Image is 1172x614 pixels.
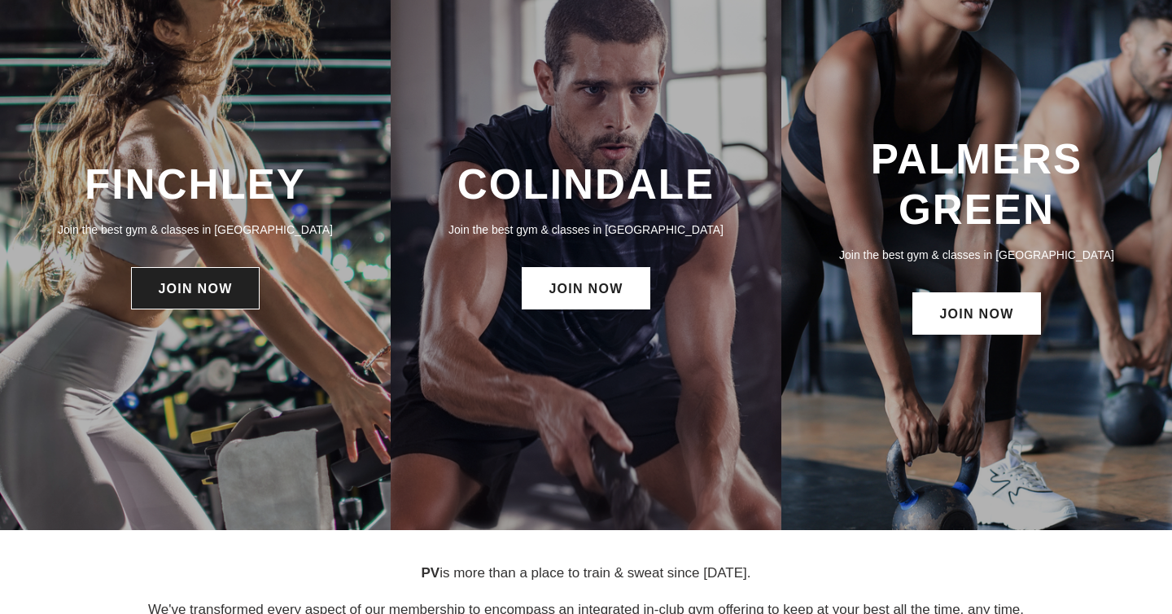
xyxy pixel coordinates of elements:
[131,267,259,309] a: JOIN NOW: Finchley Membership
[912,292,1040,335] a: JOIN NOW: Palmers Green Membership
[798,246,1156,264] p: Join the best gym & classes in [GEOGRAPHIC_DATA]
[16,160,374,209] h3: FINCHLEY
[407,221,765,239] p: Join the best gym & classes in [GEOGRAPHIC_DATA]
[407,160,765,209] h3: COLINDALE
[421,565,439,581] strong: PV
[798,134,1156,235] h3: PALMERS GREEN
[16,221,374,239] p: Join the best gym & classes in [GEOGRAPHIC_DATA]
[522,267,649,309] a: JOIN NOW: Colindale Membership
[142,563,1030,584] p: is more than a place to train & sweat since [DATE].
